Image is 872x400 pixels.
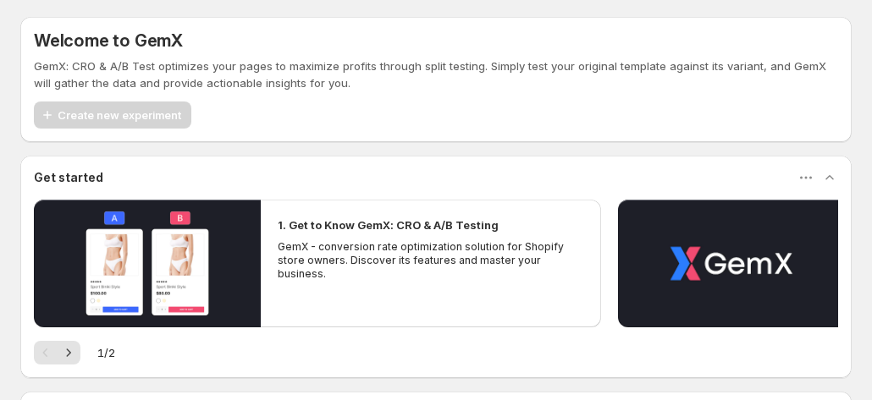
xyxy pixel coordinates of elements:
button: Play video [618,200,845,327]
button: Next [57,341,80,364]
nav: Pagination [34,341,80,364]
p: GemX: CRO & A/B Test optimizes your pages to maximize profits through split testing. Simply test ... [34,58,838,91]
h2: 1. Get to Know GemX: CRO & A/B Testing [278,216,499,233]
h5: Welcome to GemX [34,30,838,51]
span: 1 / 2 [97,344,115,361]
p: GemX - conversion rate optimization solution for Shopify store owners. Discover its features and ... [278,240,584,281]
h3: Get started [34,169,103,186]
button: Play video [34,200,261,327]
